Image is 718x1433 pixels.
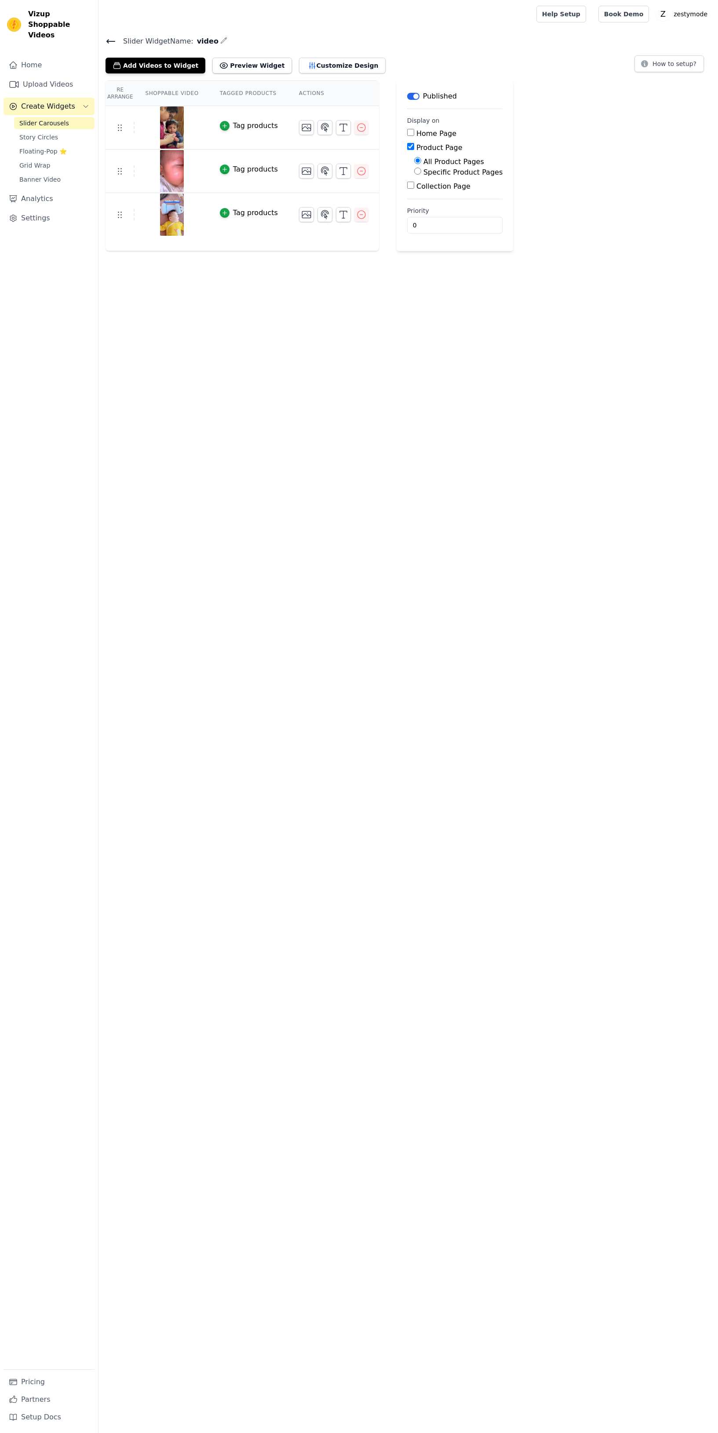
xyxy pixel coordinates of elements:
span: Banner Video [19,175,61,184]
a: How to setup? [634,62,704,70]
a: Setup Docs [4,1408,95,1426]
a: Story Circles [14,131,95,143]
a: Floating-Pop ⭐ [14,145,95,157]
div: Edit Name [220,35,227,47]
button: Tag products [220,208,278,218]
button: Add Videos to Widget [106,58,205,73]
th: Tagged Products [209,81,288,106]
span: Floating-Pop ⭐ [19,147,67,156]
img: vizup-images-868b.png [160,194,184,236]
button: Tag products [220,164,278,175]
a: Slider Carousels [14,117,95,129]
label: Home Page [416,129,456,138]
div: Tag products [233,208,278,218]
th: Actions [288,81,379,106]
img: vizup-images-16f3.png [160,150,184,192]
div: Tag products [233,164,278,175]
a: Help Setup [536,6,586,22]
a: Analytics [4,190,95,208]
label: All Product Pages [423,157,484,166]
button: Z zestymode [656,6,711,22]
button: Preview Widget [212,58,292,73]
a: Upload Videos [4,76,95,93]
button: Customize Design [299,58,386,73]
a: Book Demo [598,6,649,22]
p: Published [423,91,457,102]
button: Change Thumbnail [299,207,314,222]
label: Product Page [416,143,463,152]
th: Re Arrange [106,81,135,106]
span: Grid Wrap [19,161,50,170]
span: video [193,36,219,47]
span: Story Circles [19,133,58,142]
button: Create Widgets [4,98,95,115]
button: Change Thumbnail [299,164,314,179]
button: Tag products [220,121,278,131]
a: Home [4,56,95,74]
label: Priority [407,206,503,215]
button: Change Thumbnail [299,120,314,135]
a: Partners [4,1391,95,1408]
legend: Display on [407,116,440,125]
span: Create Widgets [21,101,75,112]
span: Slider Widget Name: [116,36,193,47]
a: Settings [4,209,95,227]
span: Vizup Shoppable Videos [28,9,91,40]
a: Grid Wrap [14,159,95,172]
button: How to setup? [634,55,704,72]
p: zestymode [670,6,711,22]
label: Specific Product Pages [423,168,503,176]
img: Vizup [7,18,21,32]
a: Pricing [4,1373,95,1391]
a: Banner Video [14,173,95,186]
div: Tag products [233,121,278,131]
label: Collection Page [416,182,470,190]
th: Shoppable Video [135,81,209,106]
span: Slider Carousels [19,119,69,128]
img: vizup-images-883d.jpg [160,106,184,149]
text: Z [660,10,666,18]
